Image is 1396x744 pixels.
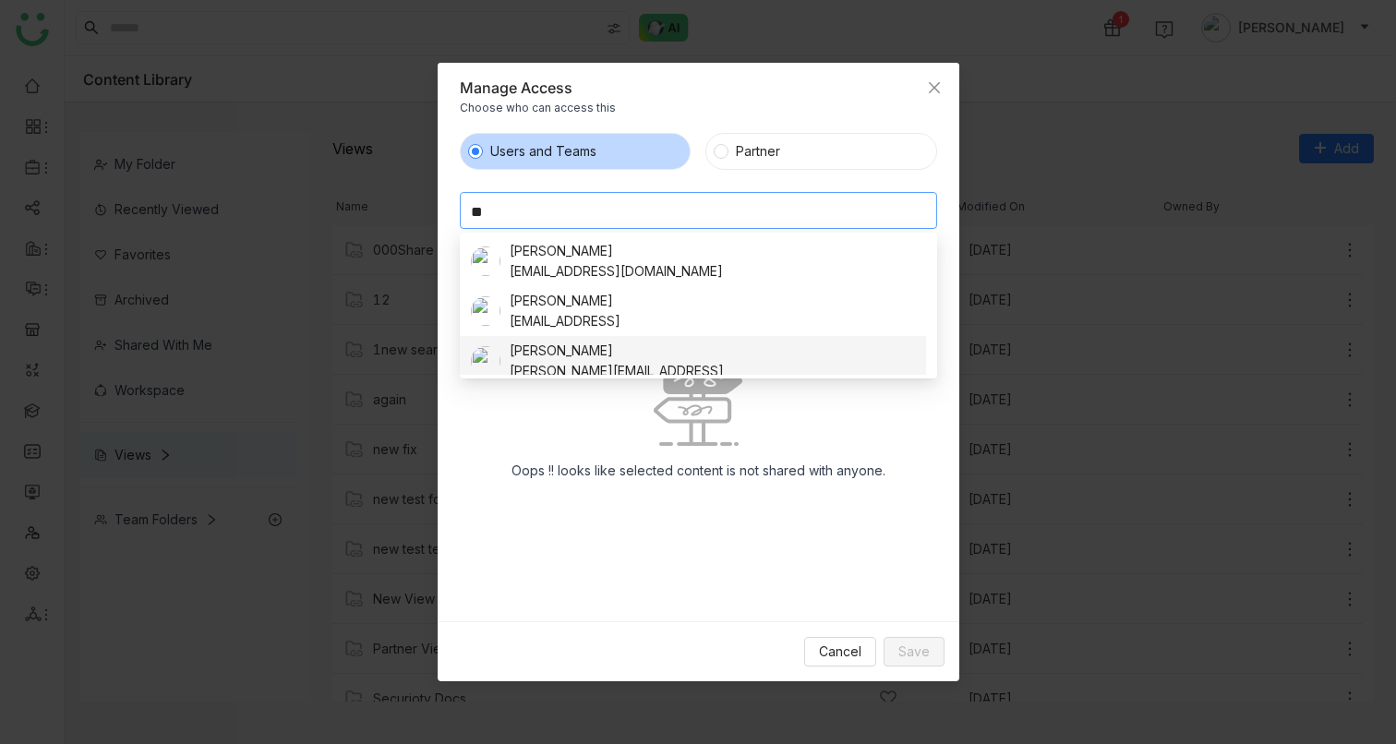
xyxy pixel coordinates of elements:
[460,78,572,98] div: Manage Access
[510,361,724,381] div: [PERSON_NAME][EMAIL_ADDRESS]
[909,63,959,113] button: Close
[510,311,620,331] div: [EMAIL_ADDRESS]
[483,141,604,162] span: Users and Teams
[654,361,742,446] img: No data
[510,291,620,311] div: [PERSON_NAME]
[460,286,926,336] nz-option-item: Azam Hussain
[819,642,861,662] span: Cancel
[884,637,945,666] button: Save
[510,241,723,261] div: [PERSON_NAME]
[471,346,500,376] img: 684a9845de261c4b36a3b50d
[728,141,788,162] span: Partner
[460,336,926,386] nz-option-item: Azhar Uddin
[471,296,500,326] img: 684a9ad2de261c4b36a3cd74
[510,261,723,282] div: [EMAIL_ADDRESS][DOMAIN_NAME]
[460,236,926,286] nz-option-item: Azam Hussain
[804,637,876,666] button: Cancel
[471,246,500,276] img: 685417580ab8ba194f5a36ce
[510,341,724,361] div: [PERSON_NAME]
[460,98,937,118] div: Choose who can access this
[497,446,900,496] div: Oops !! looks like selected content is not shared with anyone.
